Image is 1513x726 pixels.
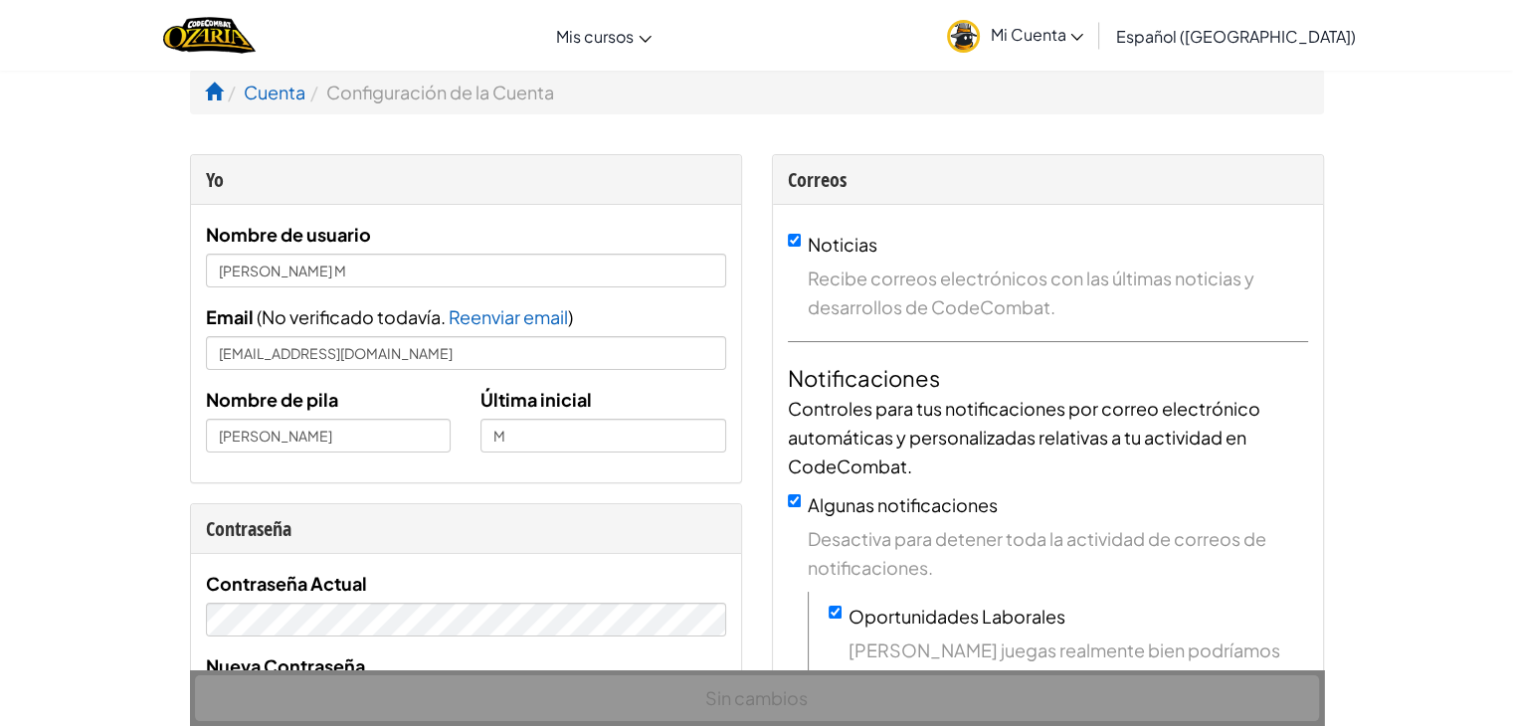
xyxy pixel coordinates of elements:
[990,24,1083,45] span: Mi Cuenta
[305,78,554,106] li: Configuración de la Cuenta
[449,305,568,328] span: Reenviar email
[788,362,1308,394] h4: Notificaciones
[206,514,726,543] div: Contraseña
[849,635,1308,693] span: [PERSON_NAME] juegas realmente bien podríamos contactarte para ofrecerte un (mejor) trabajo.
[206,220,371,249] label: Nombre de usuario
[808,524,1308,582] span: Desactiva para detener toda la actividad de correos de notificaciones.
[254,305,262,328] span: (
[1105,9,1365,63] a: Español ([GEOGRAPHIC_DATA])
[568,305,573,328] span: )
[480,385,592,414] label: Última inicial
[206,651,365,680] label: Nueva Contraseña
[262,305,449,328] span: No verificado todavía.
[206,385,338,414] label: Nombre de pila
[808,233,877,256] label: Noticias
[206,569,367,598] label: Contraseña Actual
[937,4,1093,67] a: Mi Cuenta
[808,493,998,516] label: Algunas notificaciones
[788,397,1260,477] span: Controles para tus notificaciones por correo electrónico automáticas y personalizadas relativas a...
[788,165,1308,194] div: Correos
[849,605,1065,628] label: Oportunidades Laborales
[163,15,256,56] a: Ozaria by CodeCombat logo
[206,165,726,194] div: Yo
[206,305,254,328] span: Email
[556,26,634,47] span: Mis cursos
[1115,26,1355,47] span: Español ([GEOGRAPHIC_DATA])
[546,9,662,63] a: Mis cursos
[163,15,256,56] img: Home
[808,264,1308,321] span: Recibe correos electrónicos con las últimas noticias y desarrollos de CodeCombat.
[947,20,980,53] img: avatar
[244,81,305,103] a: Cuenta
